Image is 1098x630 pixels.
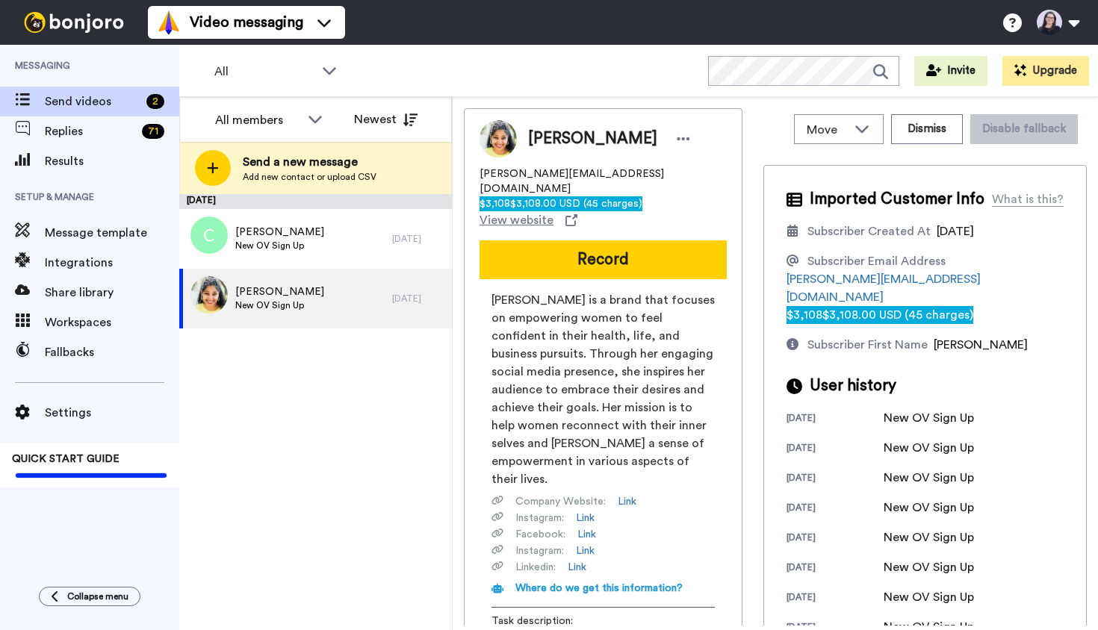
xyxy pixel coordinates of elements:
div: [DATE] [787,531,884,546]
div: 71 [142,124,164,139]
img: c.png [190,216,228,254]
span: Instagram : [515,511,564,525]
div: [DATE] [392,233,444,245]
button: Newest [343,105,429,134]
span: Company Website : [515,494,606,509]
div: [DATE] [787,502,884,517]
span: Linkedin : [515,560,556,575]
span: Instagram : [515,543,564,558]
div: 2 [146,94,164,109]
span: [PERSON_NAME] [235,284,324,299]
a: [PERSON_NAME][EMAIL_ADDRESS][DOMAIN_NAME]$3,108$3,108.00 USD (45 charges) [787,273,981,321]
button: Record [480,240,727,279]
span: Send videos [45,93,140,110]
div: [DATE] [392,293,444,305]
a: Link [576,543,595,558]
button: Collapse menu [39,587,140,606]
button: Upgrade [1002,56,1089,86]
span: Move [807,121,847,139]
div: New OV Sign Up [884,588,974,606]
span: All [214,63,314,81]
img: Image of Tanika [480,120,517,157]
span: $3,108.00 USD (45 charges) [510,199,642,209]
button: Dismiss [891,114,963,144]
span: Fallbacks [45,343,179,361]
div: What is this? [992,190,1064,208]
div: [DATE] [787,442,884,457]
span: Collapse menu [67,590,128,602]
img: bj-logo-header-white.svg [18,12,130,33]
span: User history [810,375,896,397]
button: Invite [914,56,987,86]
span: Add new contact or upload CSV [243,171,376,183]
span: $3,108.00 USD (45 charges) [822,309,973,321]
div: [DATE] [787,591,884,606]
span: Facebook : [515,527,565,542]
div: Subscriber First Name [807,336,928,354]
span: New OV Sign Up [235,240,324,252]
span: Task description : [491,614,596,629]
div: All members [215,111,300,129]
div: New OV Sign Up [884,409,974,427]
span: Imported Customer Info [810,188,984,210]
span: [DATE] [937,225,974,237]
span: Message template [45,224,179,242]
span: Replies [45,122,136,140]
div: Subscriber Email Address [807,252,946,270]
a: View website [480,211,577,229]
img: vm-color.svg [157,10,181,34]
span: Video messaging [190,12,303,33]
div: New OV Sign Up [884,499,974,517]
div: [DATE] [787,412,884,427]
span: [PERSON_NAME] [934,339,1028,351]
span: QUICK START GUIDE [12,454,120,464]
div: New OV Sign Up [884,558,974,576]
span: Share library [45,284,179,302]
div: [DATE] [787,472,884,487]
span: $3,108 [787,309,822,321]
span: $3,108 [480,199,510,209]
button: Disable fallback [970,114,1078,144]
a: Link [568,560,586,575]
span: [PERSON_NAME] [235,225,324,240]
div: Subscriber Created At [807,222,931,240]
span: [PERSON_NAME][EMAIL_ADDRESS][DOMAIN_NAME] [480,166,727,211]
span: Settings [45,404,179,422]
span: [PERSON_NAME] [528,128,657,150]
span: View website [480,211,553,229]
div: New OV Sign Up [884,439,974,457]
a: Link [618,494,636,509]
span: Results [45,152,179,170]
span: Workspaces [45,314,179,331]
span: [PERSON_NAME] is a brand that focuses on empowering women to feel confident in their health, life... [491,291,715,488]
div: New OV Sign Up [884,528,974,546]
div: [DATE] [179,194,452,209]
span: New OV Sign Up [235,299,324,311]
span: Integrations [45,254,179,272]
div: [DATE] [787,561,884,576]
a: Link [577,527,596,542]
span: Send a new message [243,153,376,171]
span: Where do we get this information? [515,583,683,593]
a: Link [576,511,595,525]
div: New OV Sign Up [884,469,974,487]
img: 5c0eba81-b0a0-462b-8596-0812523da8b8.jpg [190,276,228,314]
